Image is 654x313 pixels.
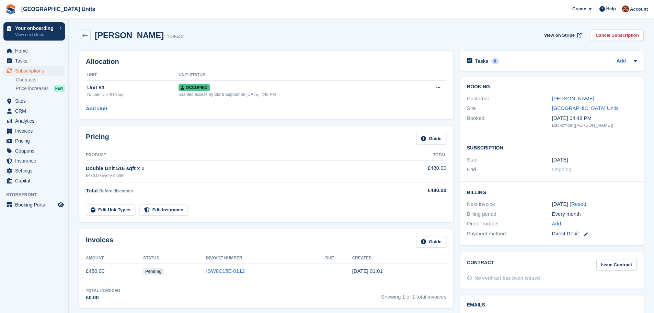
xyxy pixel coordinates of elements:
h2: Booking [467,84,637,90]
a: [PERSON_NAME] [552,96,594,101]
a: Cancel Subscription [591,30,644,41]
th: Amount [86,253,143,264]
a: menu [3,106,65,116]
div: Every month [552,210,637,218]
div: No contract has been issued [474,275,540,282]
span: Price increases [16,85,49,92]
span: Ongoing [552,166,572,172]
th: Total [391,150,446,161]
div: Double Unit 516 sqft × 1 [86,165,391,172]
a: Price increases NEW [16,85,65,92]
h2: [PERSON_NAME] [95,31,164,40]
div: £480.00 [391,187,446,194]
time: 2025-10-01 00:01:20 UTC [352,268,383,274]
div: Billing period [467,210,552,218]
a: Preview store [57,201,65,209]
a: Edit Insurance [139,204,188,216]
th: Due [325,253,352,264]
span: Occupied [179,84,209,91]
a: Add [552,220,561,228]
div: Unit 53 [87,84,179,92]
h2: Subscription [467,144,637,151]
div: NEW [54,85,65,92]
a: menu [3,136,65,146]
span: Account [630,6,648,13]
a: menu [3,176,65,186]
a: menu [3,200,65,210]
h2: Contract [467,259,494,270]
span: Total [86,188,98,193]
a: Add [617,57,626,65]
span: Showing 1 of 1 total invoices [381,288,446,302]
div: Next invoice [467,200,552,208]
img: Laura Clinnick [622,5,629,12]
span: Booking Portal [15,200,56,210]
th: Unit [86,70,179,81]
p: Your onboarding [15,26,56,31]
span: Analytics [15,116,56,126]
span: View on Stripe [544,32,575,39]
div: Double Unit 516 sqft [87,92,179,98]
div: 109642 [167,33,184,41]
a: Guide [416,133,446,144]
div: £480.00 every month [86,172,391,179]
div: 0 [491,58,499,64]
a: Edit Unit Types [86,204,135,216]
h2: Tasks [475,58,489,64]
span: Invoices [15,126,56,136]
a: menu [3,126,65,136]
a: ISW8C15E-0112 [206,268,245,274]
a: Your onboarding View next steps [3,22,65,41]
a: menu [3,116,65,126]
span: Help [606,5,616,12]
time: 2025-10-01 00:00:00 UTC [552,156,568,164]
span: Before discounts [99,189,133,193]
h2: Invoices [86,236,113,247]
div: Payment method [467,230,552,238]
th: Status [143,253,206,264]
a: Add Unit [86,105,107,113]
span: Coupons [15,146,56,156]
div: [DATE] 04:48 PM [552,114,637,122]
th: Invoice Number [206,253,325,264]
div: Granted access by Stora Support on [DATE] 4:48 PM [179,91,412,98]
h2: Billing [467,189,637,195]
a: menu [3,156,65,166]
a: Reset [571,201,585,207]
a: menu [3,96,65,106]
a: menu [3,46,65,56]
a: [GEOGRAPHIC_DATA] Units [552,105,619,111]
div: [DATE] ( ) [552,200,637,208]
th: Created [352,253,446,264]
a: menu [3,56,65,66]
a: Issue Contract [596,259,637,270]
div: Booked [467,114,552,129]
a: View on Stripe [541,30,583,41]
td: £480.00 [86,264,143,279]
div: Direct Debit [552,230,637,238]
span: Storefront [6,191,68,198]
span: CRM [15,106,56,116]
td: £480.00 [391,160,446,182]
th: Unit Status [179,70,412,81]
span: Insurance [15,156,56,166]
div: Start [467,156,552,164]
h2: Pricing [86,133,109,144]
a: Guide [416,236,446,247]
a: [GEOGRAPHIC_DATA] Units [19,3,98,15]
div: Backoffice ([PERSON_NAME]) [552,122,637,129]
h2: Emails [467,302,637,308]
div: £0.00 [86,294,120,302]
span: Create [572,5,586,12]
img: stora-icon-8386f47178a22dfd0bd8f6a31ec36ba5ce8667c1dd55bd0f319d3a0aa187defe.svg [5,4,16,14]
a: menu [3,146,65,156]
span: Subscriptions [15,66,56,76]
div: Customer [467,95,552,103]
div: End [467,166,552,174]
span: Home [15,46,56,56]
span: Pricing [15,136,56,146]
div: Total Invoiced [86,288,120,294]
div: Site [467,104,552,112]
th: Product [86,150,391,161]
span: Pending [143,268,163,275]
